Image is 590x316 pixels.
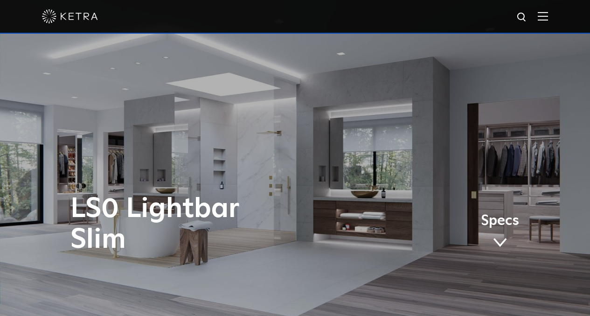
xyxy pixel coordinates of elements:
span: Specs [481,214,519,228]
img: search icon [516,12,528,23]
a: Specs [481,214,519,251]
h1: LS0 Lightbar Slim [70,194,334,255]
img: ketra-logo-2019-white [42,9,98,23]
img: Hamburger%20Nav.svg [538,12,548,21]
